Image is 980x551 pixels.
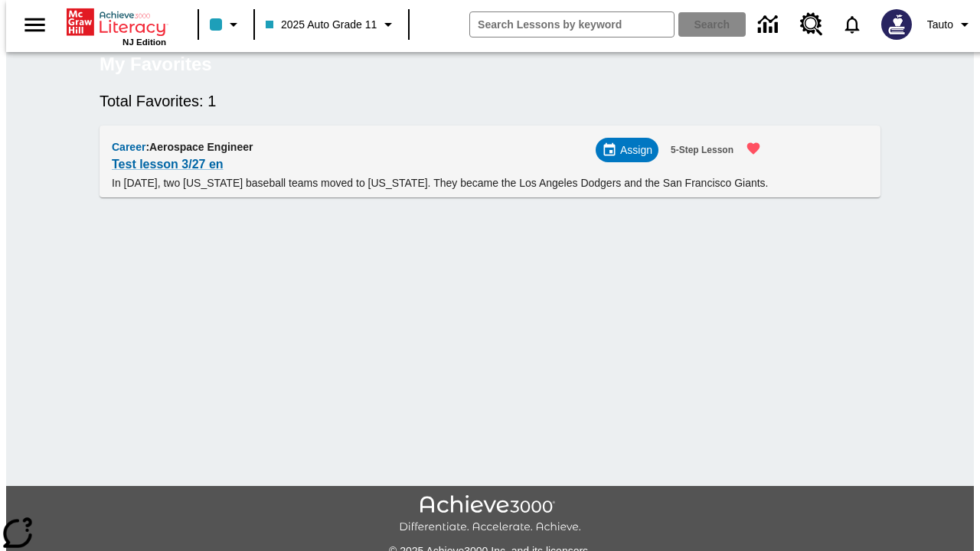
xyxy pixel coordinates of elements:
[67,7,166,37] a: Home
[872,5,921,44] button: Select a new avatar
[399,495,581,534] img: Achieve3000 Differentiate Accelerate Achieve
[122,37,166,47] span: NJ Edition
[927,17,953,33] span: Tauto
[749,4,791,46] a: Data Center
[100,52,212,77] h5: My Favorites
[266,17,377,33] span: 2025 Auto Grade 11
[596,138,658,162] div: Assign Choose Dates
[100,89,880,113] h6: Total Favorites: 1
[665,138,740,163] button: 5-Step Lesson
[671,142,733,158] span: 5-Step Lesson
[832,5,872,44] a: Notifications
[112,175,770,191] p: In [DATE], two [US_STATE] baseball teams moved to [US_STATE]. They became the Los Angeles Dodgers...
[791,4,832,45] a: Resource Center, Will open in new tab
[737,132,770,165] button: Remove from Favorites
[921,11,980,38] button: Profile/Settings
[881,9,912,40] img: Avatar
[145,141,253,153] span: : Aerospace Engineer
[67,5,166,47] div: Home
[470,12,674,37] input: search field
[12,2,57,47] button: Open side menu
[204,11,249,38] button: Class color is light blue. Change class color
[620,142,652,158] span: Assign
[112,154,224,175] a: Test lesson 3/27 en
[260,11,403,38] button: Class: 2025 Auto Grade 11, Select your class
[112,141,145,153] span: Career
